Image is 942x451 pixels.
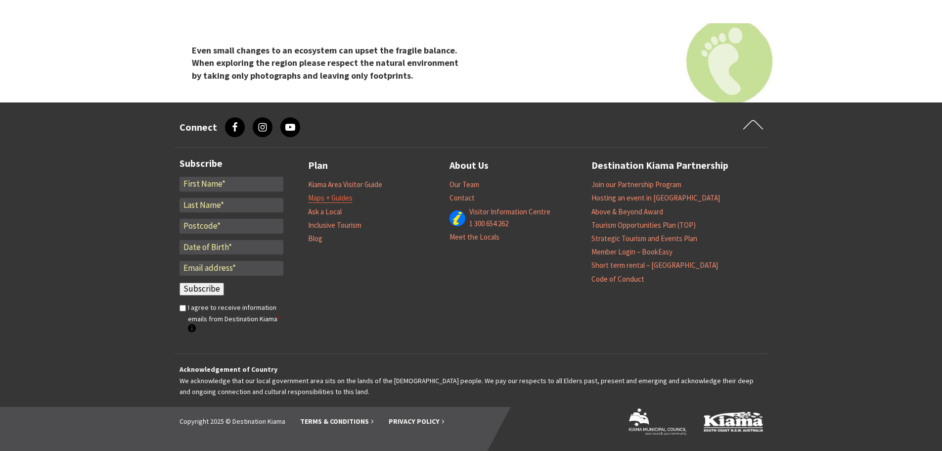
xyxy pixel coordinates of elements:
[389,417,445,426] a: Privacy Policy
[308,193,353,203] a: Maps + Guides
[704,411,763,432] img: Kiama Logo
[300,417,374,426] a: Terms & Conditions
[308,234,322,244] a: Blog
[179,240,283,255] input: Date of Birth*
[179,198,283,213] input: Last Name*
[179,219,283,234] input: Postcode*
[308,207,342,217] a: Ask a Local
[449,157,489,174] a: About Us
[179,283,224,296] input: Subscribe
[179,416,285,427] li: Copyright 2025 © Destination Kiama
[192,45,458,81] strong: Even small changes to an ecosystem can upset the fragile balance. When exploring the region pleas...
[188,302,283,335] label: I agree to receive information emails from Destination Kiama
[179,365,277,374] strong: Acknowledgement of Country
[449,232,499,242] a: Meet the Locals
[591,157,728,174] a: Destination Kiama Partnership
[449,193,475,203] a: Contact
[591,180,681,190] a: Join our Partnership Program
[179,177,283,192] input: First Name*
[591,234,697,244] a: Strategic Tourism and Events Plan
[179,121,217,133] h3: Connect
[179,364,763,397] p: We acknowledge that our local government area sits on the lands of the [DEMOGRAPHIC_DATA] people....
[179,261,283,276] input: Email address*
[591,193,720,203] a: Hosting an event in [GEOGRAPHIC_DATA]
[179,157,283,169] h3: Subscribe
[308,157,328,174] a: Plan
[469,207,550,217] a: Visitor Information Centre
[449,180,479,190] a: Our Team
[469,219,508,229] a: 1 300 654 262
[591,247,673,257] a: Member Login – BookEasy
[591,207,663,217] a: Above & Beyond Award
[591,260,718,284] a: Short term rental – [GEOGRAPHIC_DATA] Code of Conduct
[308,180,382,190] a: Kiama Area Visitor Guide
[308,220,361,230] a: Inclusive Tourism
[591,220,696,230] a: Tourism Opportunities Plan (TOP)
